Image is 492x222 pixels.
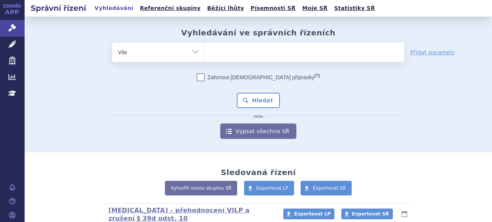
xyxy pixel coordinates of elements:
span: Exportovat SŘ [313,185,346,191]
a: [MEDICAL_DATA] - přehodnocení VILP a zrušení § 39d odst. 10 [108,207,250,222]
a: Běžící lhůty [205,3,246,13]
a: Vypsat všechna SŘ [220,124,296,139]
a: Písemnosti SŘ [248,3,298,13]
label: Zahrnout [DEMOGRAPHIC_DATA] přípravky [197,73,320,81]
button: lhůty [401,209,408,219]
span: Exportovat SŘ [352,211,389,217]
button: Hledat [237,93,280,108]
a: Vytvořit novou skupinu SŘ [165,181,237,195]
h2: Vyhledávání ve správních řízeních [181,28,336,37]
a: Vyhledávání [92,3,136,13]
a: Exportovat LP [283,209,334,219]
h2: Správní řízení [25,3,92,13]
i: nebo [250,114,267,119]
a: Přidat parametr [410,48,455,56]
h2: Sledovaná řízení [221,168,296,177]
abbr: (?) [314,73,320,78]
a: Exportovat LP [244,181,294,195]
a: Exportovat SŘ [341,209,393,219]
a: Referenční skupiny [138,3,203,13]
a: Exportovat SŘ [301,181,352,195]
span: Exportovat LP [294,211,331,217]
a: Moje SŘ [300,3,330,13]
a: Statistiky SŘ [332,3,377,13]
span: Exportovat LP [256,185,289,191]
